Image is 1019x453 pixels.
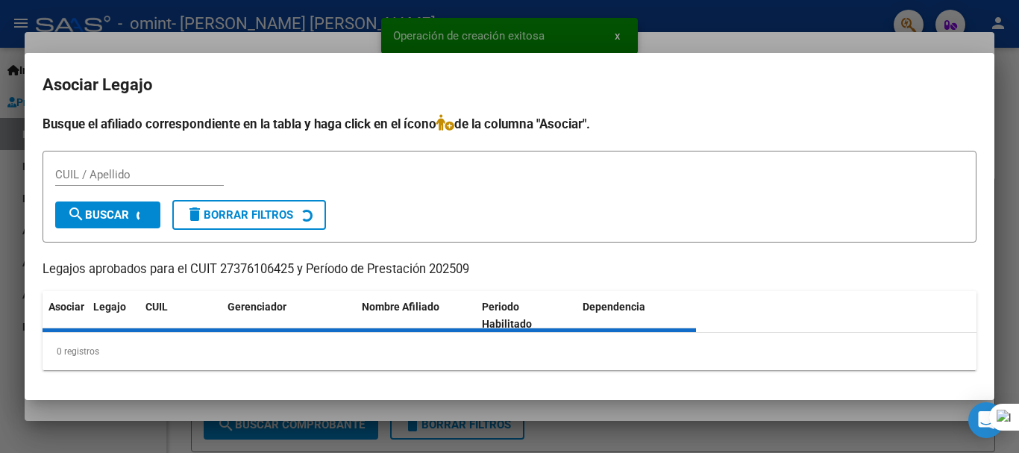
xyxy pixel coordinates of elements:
datatable-header-cell: Legajo [87,291,139,340]
span: Nombre Afiliado [362,301,439,313]
datatable-header-cell: CUIL [139,291,222,340]
span: Periodo Habilitado [482,301,532,330]
datatable-header-cell: Asociar [43,291,87,340]
span: CUIL [145,301,168,313]
span: Buscar [67,208,129,222]
mat-icon: delete [186,205,204,223]
button: Borrar Filtros [172,200,326,230]
span: Gerenciador [228,301,286,313]
datatable-header-cell: Periodo Habilitado [476,291,577,340]
datatable-header-cell: Nombre Afiliado [356,291,476,340]
span: Legajo [93,301,126,313]
h4: Busque el afiliado correspondiente en la tabla y haga click en el ícono de la columna "Asociar". [43,114,976,134]
datatable-header-cell: Gerenciador [222,291,356,340]
div: 0 registros [43,333,976,370]
span: Borrar Filtros [186,208,293,222]
h2: Asociar Legajo [43,71,976,99]
div: Open Intercom Messenger [968,402,1004,438]
span: Dependencia [583,301,645,313]
button: Buscar [55,201,160,228]
mat-icon: search [67,205,85,223]
p: Legajos aprobados para el CUIT 27376106425 y Período de Prestación 202509 [43,260,976,279]
span: Asociar [48,301,84,313]
datatable-header-cell: Dependencia [577,291,697,340]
